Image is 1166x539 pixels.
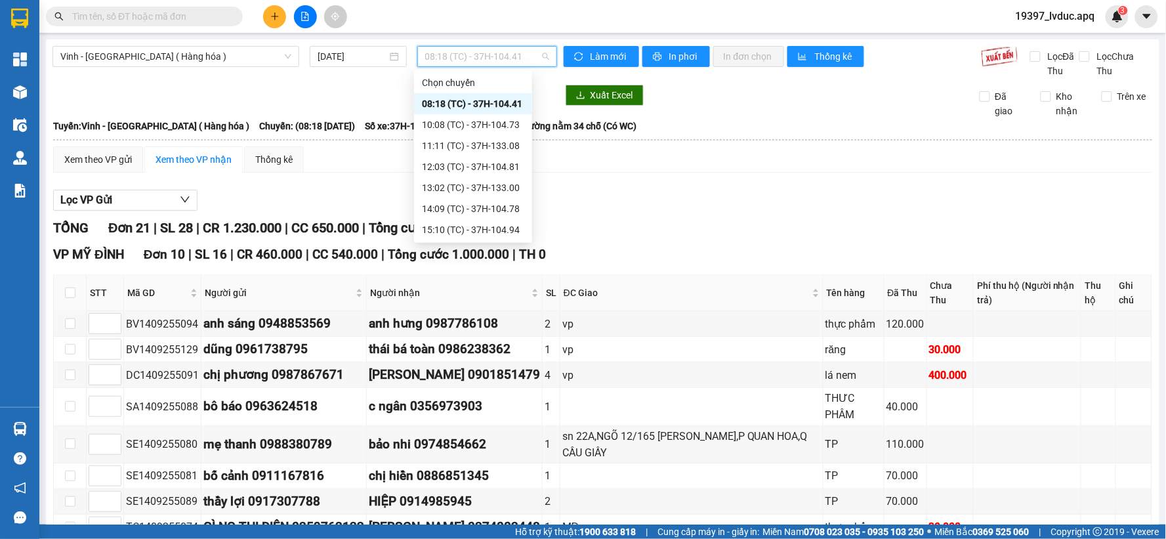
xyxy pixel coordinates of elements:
[990,89,1031,118] span: Đã giao
[126,467,199,484] div: SE1409255081
[126,399,199,415] div: SA1409255088
[1051,89,1092,118] span: Kho nhận
[825,316,882,332] div: thực phẩm
[188,247,192,262] span: |
[203,517,364,537] div: GÌ NG THỊ DIÊN 0359763132
[823,275,885,311] th: Tên hàng
[203,220,281,236] span: CR 1.230.000
[545,519,558,535] div: 1
[203,435,364,454] div: mẹ thanh 0988380789
[270,12,280,21] span: plus
[422,202,524,216] div: 14:09 (TC) - 37H-104.78
[545,367,558,383] div: 4
[591,88,633,102] span: Xuất Excel
[126,367,199,383] div: DC1409255091
[196,220,199,236] span: |
[369,220,492,236] span: Tổng cước 1.880.000
[929,341,972,358] div: 30.000
[562,341,821,358] div: vp
[713,46,785,67] button: In đơn chọn
[53,220,89,236] span: TỔNG
[301,12,310,21] span: file-add
[1005,8,1106,24] span: 19397_lvduc.apq
[126,519,199,535] div: TC1409255074
[422,181,524,195] div: 13:02 (TC) - 37H-133.00
[422,75,524,90] div: Chọn chuyến
[369,339,540,359] div: thái bá toàn 0986238362
[422,139,524,153] div: 11:11 (TC) - 37H-133.08
[203,365,364,385] div: chị phương 0987867671
[804,527,925,537] strong: 0708 023 035 - 0935 103 250
[54,12,64,21] span: search
[669,49,699,64] span: In phơi
[13,151,27,165] img: warehouse-icon
[825,436,882,452] div: TP
[369,466,540,486] div: chị hiền 0886851345
[885,275,927,311] th: Đã Thu
[825,493,882,509] div: TP
[53,247,124,262] span: VP MỸ ĐÌNH
[203,397,364,416] div: bô báo 0963624518
[13,422,27,436] img: warehouse-icon
[230,247,234,262] span: |
[124,388,201,425] td: SA1409255088
[1119,6,1128,15] sup: 3
[53,190,198,211] button: Lọc VP Gửi
[331,12,340,21] span: aim
[545,341,558,358] div: 1
[579,527,636,537] strong: 1900 633 818
[126,316,199,332] div: BV1409255094
[422,97,524,111] div: 08:18 (TC) - 37H-104.41
[591,49,629,64] span: Làm mới
[369,517,540,537] div: [PERSON_NAME] 0374003448
[362,220,365,236] span: |
[929,519,972,535] div: 30.000
[657,525,760,539] span: Cung cấp máy in - giấy in:
[124,362,201,388] td: DC1409255091
[1135,5,1158,28] button: caret-down
[369,492,540,511] div: HIỆP 0914985945
[1121,6,1125,15] span: 3
[562,428,821,461] div: sn 22A,NGÕ 12/165 [PERSON_NAME],P QUAN HOA,Q CẦU GIẤY
[929,367,972,383] div: 400.000
[180,194,190,205] span: down
[259,119,355,133] span: Chuyến: (08:18 [DATE])
[825,390,882,423] div: THƯC PHÂM
[203,339,364,359] div: dũng 0961738795
[787,46,864,67] button: bar-chartThống kê
[545,493,558,509] div: 2
[414,72,532,93] div: Chọn chuyến
[927,275,974,311] th: Chưa Thu
[566,85,644,106] button: downloadXuất Excel
[124,464,201,489] td: SE1409255081
[562,519,821,535] div: MĐ
[642,46,710,67] button: printerIn phơi
[14,482,26,494] span: notification
[13,53,27,66] img: dashboard-icon
[486,119,636,133] span: Loại xe: Giường nằm 34 chỗ (Có WC)
[886,316,925,332] div: 120.000
[543,275,560,311] th: SL
[263,5,286,28] button: plus
[1092,49,1153,78] span: Lọc Chưa Thu
[422,223,524,237] div: 15:10 (TC) - 37H-104.94
[825,367,882,383] div: lá nem
[72,9,227,24] input: Tìm tên, số ĐT hoặc mã đơn
[87,275,124,311] th: STT
[144,247,186,262] span: Đơn 10
[886,467,925,484] div: 70.000
[203,314,364,334] div: anh sáng 0948853569
[974,275,1081,311] th: Phí thu hộ (Người nhận trả)
[324,5,347,28] button: aim
[195,247,227,262] span: SL 16
[422,160,524,174] div: 12:03 (TC) - 37H-104.81
[1112,11,1123,22] img: icon-new-feature
[545,316,558,332] div: 2
[825,519,882,535] div: thực phẩm
[14,511,26,524] span: message
[312,247,378,262] span: CC 540.000
[60,192,112,208] span: Lọc VP Gửi
[545,467,558,484] div: 1
[53,121,249,131] b: Tuyến: Vinh - [GEOGRAPHIC_DATA] ( Hàng hóa )
[13,118,27,132] img: warehouse-icon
